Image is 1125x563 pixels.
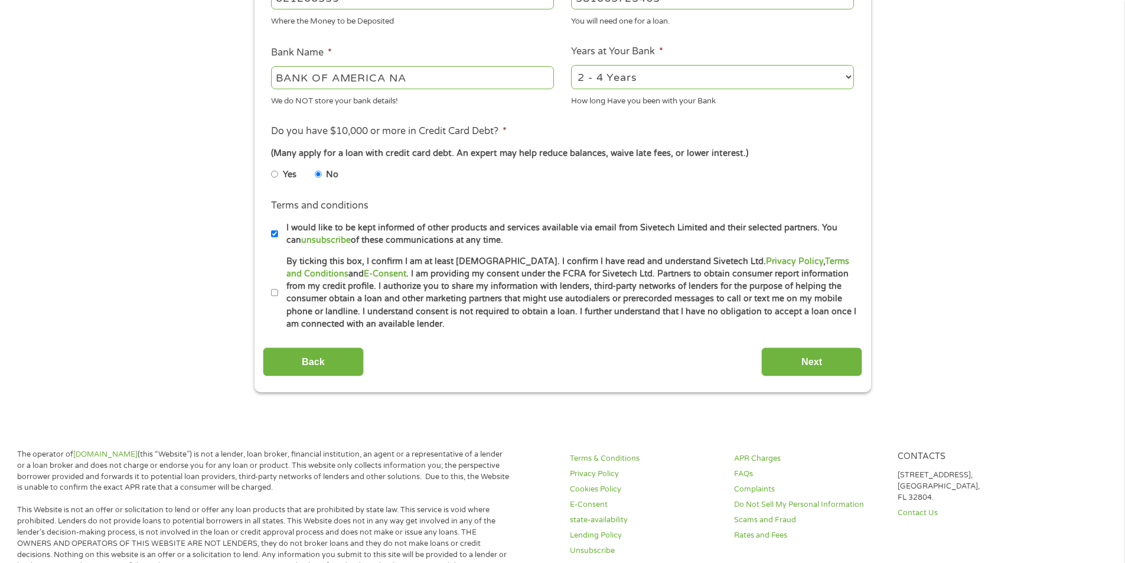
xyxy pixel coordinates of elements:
[898,470,1048,503] p: [STREET_ADDRESS], [GEOGRAPHIC_DATA], FL 32804.
[766,256,823,266] a: Privacy Policy
[326,168,338,181] label: No
[570,545,720,557] a: Unsubscribe
[271,91,554,107] div: We do NOT store your bank details!
[734,453,884,464] a: APR Charges
[570,484,720,495] a: Cookies Policy
[263,347,364,376] input: Back
[734,530,884,541] a: Rates and Fees
[271,47,332,59] label: Bank Name
[570,515,720,526] a: state-availability
[271,147,853,160] div: (Many apply for a loan with credit card debt. An expert may help reduce balances, waive late fees...
[570,453,720,464] a: Terms & Conditions
[571,12,854,28] div: You will need one for a loan.
[278,255,857,331] label: By ticking this box, I confirm I am at least [DEMOGRAPHIC_DATA]. I confirm I have read and unders...
[571,45,663,58] label: Years at Your Bank
[271,12,554,28] div: Where the Money to be Deposited
[364,269,406,279] a: E-Consent
[898,451,1048,463] h4: Contacts
[271,125,507,138] label: Do you have $10,000 or more in Credit Card Debt?
[571,91,854,107] div: How long Have you been with your Bank
[271,200,369,212] label: Terms and conditions
[17,449,510,494] p: The operator of (this “Website”) is not a lender, loan broker, financial institution, an agent or...
[286,256,849,279] a: Terms and Conditions
[761,347,862,376] input: Next
[283,168,296,181] label: Yes
[734,484,884,495] a: Complaints
[73,450,138,459] a: [DOMAIN_NAME]
[898,507,1048,519] a: Contact Us
[570,499,720,510] a: E-Consent
[278,222,857,247] label: I would like to be kept informed of other products and services available via email from Sivetech...
[734,468,884,480] a: FAQs
[734,515,884,526] a: Scams and Fraud
[570,468,720,480] a: Privacy Policy
[570,530,720,541] a: Lending Policy
[734,499,884,510] a: Do Not Sell My Personal Information
[301,235,351,245] a: unsubscribe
